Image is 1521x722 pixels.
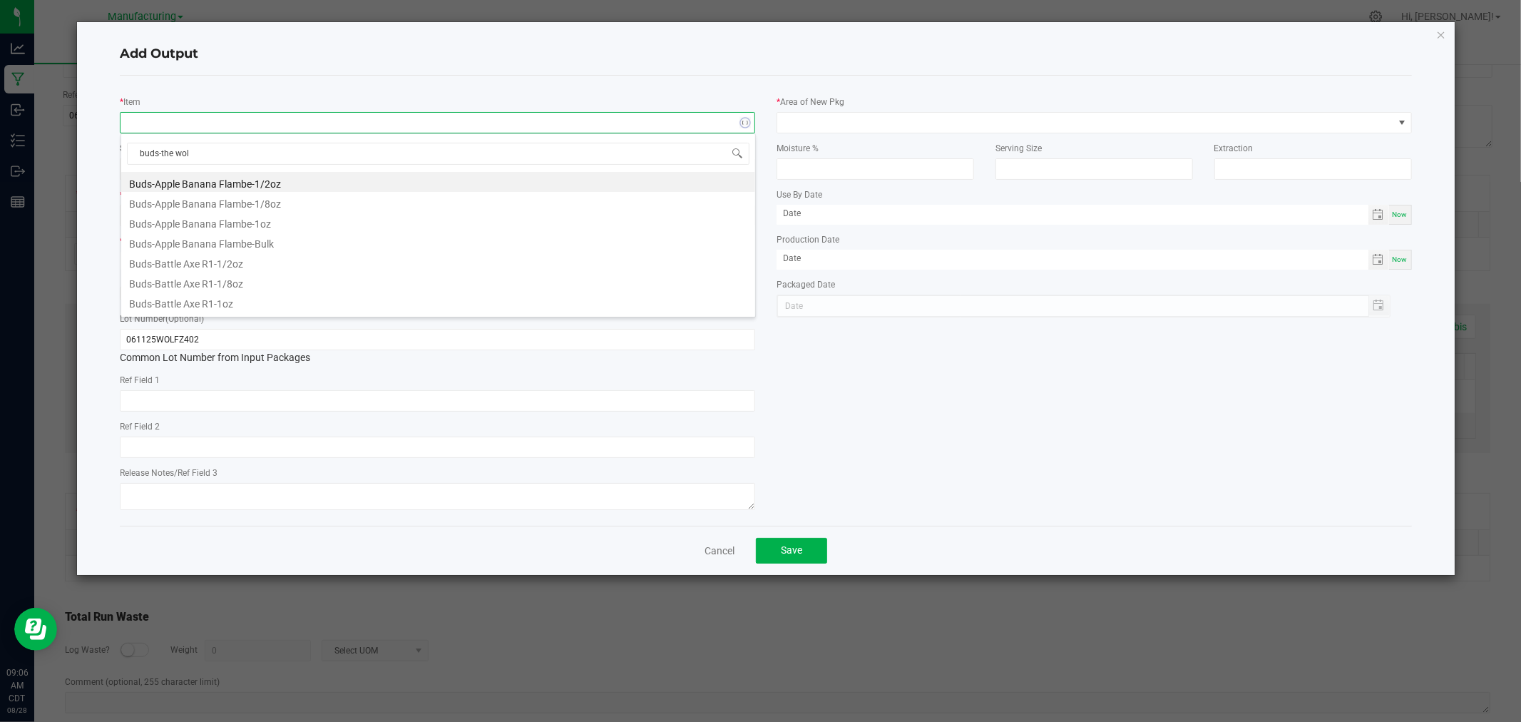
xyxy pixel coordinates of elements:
span: Toggle calendar [1368,250,1389,270]
button: Save [756,538,827,564]
h4: Add Output [120,45,1411,63]
label: Release Notes/Ref Field 3 [120,467,217,479]
label: Production Date [777,233,839,246]
input: Date [777,205,1368,223]
input: Date [777,250,1368,268]
label: Extraction [1214,142,1254,155]
span: Now [1393,255,1408,263]
label: Serving Size [995,142,1042,155]
span: (Optional) [165,314,204,324]
label: Moisture % [777,142,819,155]
span: Toggle calendar [1368,205,1389,225]
div: Common Lot Number from Input Packages [120,329,755,365]
label: Item [123,96,140,108]
span: Save [781,544,802,556]
iframe: Resource center [14,608,57,651]
label: Lot Number [120,312,204,325]
label: Ref Field 1 [120,374,160,387]
label: Ref Field 2 [120,420,160,433]
a: Cancel [705,544,734,558]
label: Packaged Date [777,278,835,291]
label: Area of New Pkg [780,96,844,108]
label: Use By Date [777,188,822,201]
span: Now [1393,210,1408,218]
